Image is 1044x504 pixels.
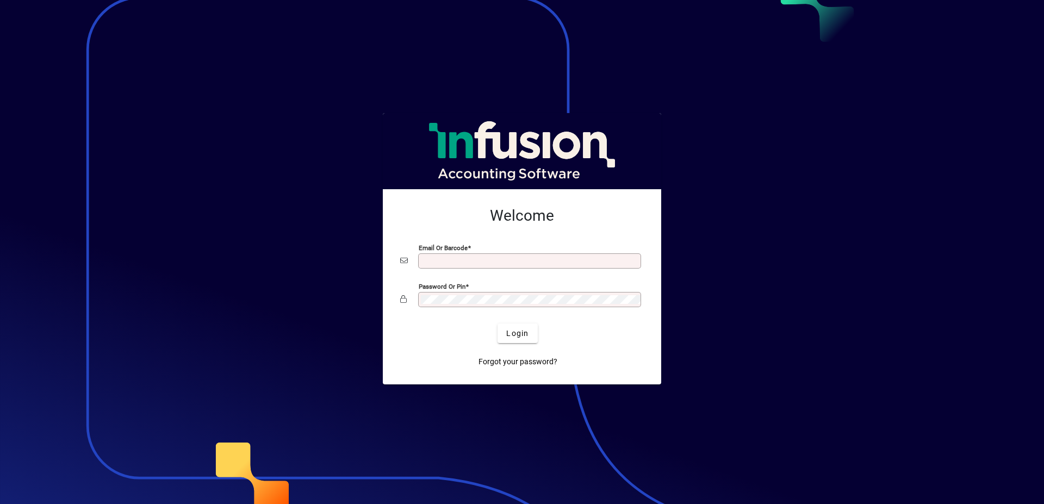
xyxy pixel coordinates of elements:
[478,356,557,368] span: Forgot your password?
[498,323,537,343] button: Login
[400,207,644,225] h2: Welcome
[419,283,465,290] mat-label: Password or Pin
[419,244,468,252] mat-label: Email or Barcode
[506,328,529,339] span: Login
[474,352,562,371] a: Forgot your password?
